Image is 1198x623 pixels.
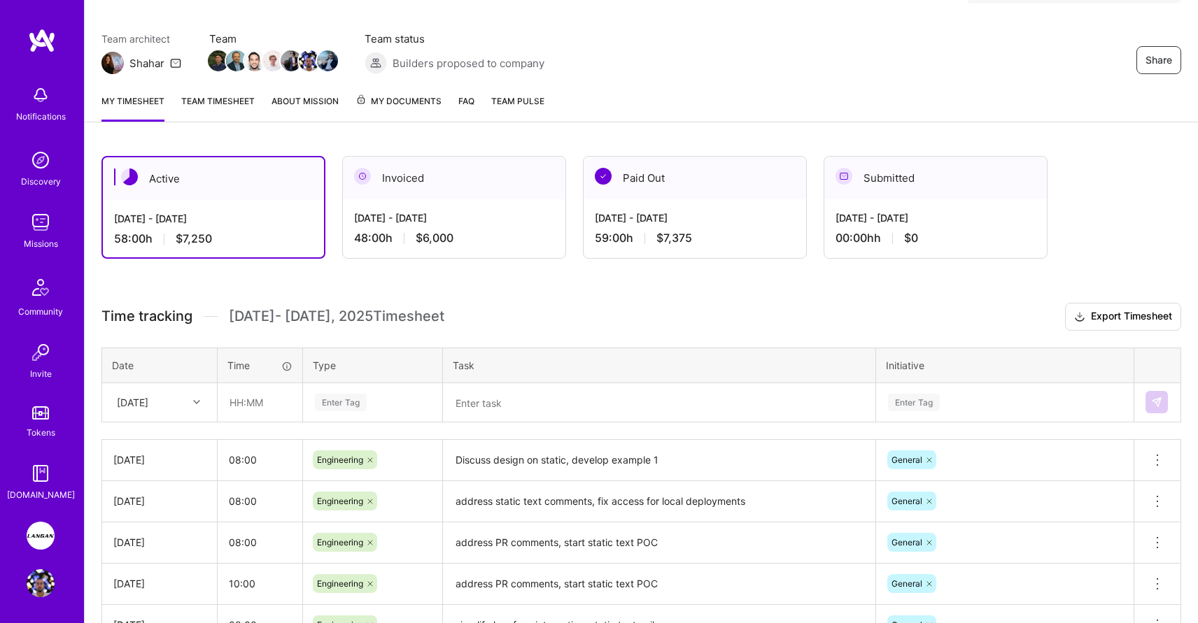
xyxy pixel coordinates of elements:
div: [DOMAIN_NAME] [7,487,75,502]
div: Time [227,358,293,373]
div: Shahar [129,56,164,71]
span: [DATE] - [DATE] , 2025 Timesheet [229,308,444,325]
a: Team timesheet [181,94,255,122]
img: Submit [1151,396,1162,408]
img: logo [28,28,56,53]
a: FAQ [458,94,474,122]
div: [DATE] [117,395,148,410]
a: Team Member Avatar [209,49,227,73]
button: Export Timesheet [1065,303,1181,331]
img: Builders proposed to company [365,52,387,74]
th: Task [443,348,876,382]
textarea: Discuss design on static, develop example 1 [444,441,874,480]
img: guide book [27,459,55,487]
span: Team [209,31,337,46]
img: Submitted [836,168,852,185]
input: HH:MM [218,482,302,520]
img: Invite [27,338,55,366]
textarea: address PR comments, start static text POC [444,565,874,603]
span: Team architect [101,31,181,46]
a: Langan: AI-Copilot for Environmental Site Assessment [23,522,58,550]
th: Type [303,348,443,382]
span: General [892,454,922,465]
div: Paid Out [584,157,806,199]
img: Team Architect [101,52,124,74]
span: Engineering [317,454,363,465]
img: discovery [27,146,55,174]
img: User Avatar [27,569,55,597]
div: 00:00h h [836,231,1036,245]
span: General [892,496,922,506]
a: Team Member Avatar [318,49,337,73]
div: Initiative [886,358,1124,373]
input: HH:MM [218,565,302,602]
i: icon Mail [170,57,181,69]
a: My timesheet [101,94,164,122]
div: 58:00 h [114,231,313,246]
div: Community [18,304,63,319]
a: Team Member Avatar [227,49,246,73]
a: Team Pulse [491,94,544,122]
div: Tokens [27,425,55,440]
a: Team Member Avatar [246,49,264,73]
img: tokens [32,406,49,420]
img: Invoiced [354,168,371,185]
div: Submitted [824,157,1047,199]
div: Notifications [16,109,66,124]
span: $6,000 [416,231,453,245]
img: Team Member Avatar [317,50,338,71]
div: Missions [24,236,58,251]
div: [DATE] [113,576,206,591]
a: My Documents [355,94,442,122]
div: [DATE] - [DATE] [595,210,795,225]
div: Invite [30,366,52,381]
div: [DATE] [113,494,206,508]
span: Engineering [317,496,363,506]
a: User Avatar [23,569,58,597]
div: Invoiced [343,157,565,199]
div: Discovery [21,174,61,189]
button: Share [1136,46,1181,74]
a: Team Member Avatar [282,49,300,73]
img: Team Member Avatar [208,50,229,71]
span: General [892,537,922,547]
input: HH:MM [218,441,302,478]
span: Engineering [317,578,363,589]
img: Team Member Avatar [299,50,320,71]
input: HH:MM [218,524,302,561]
img: Team Member Avatar [226,50,247,71]
span: Engineering [317,537,363,547]
span: Share [1146,53,1172,67]
i: icon Chevron [193,399,200,406]
div: [DATE] - [DATE] [354,210,554,225]
div: [DATE] - [DATE] [836,210,1036,225]
div: Enter Tag [888,392,940,413]
i: icon Download [1074,310,1085,324]
a: Team Member Avatar [264,49,282,73]
span: My Documents [355,94,442,109]
img: teamwork [27,208,55,236]
img: Team Member Avatar [262,50,283,71]
div: [DATE] [113,452,206,467]
textarea: address PR comments, start static text POC [444,524,874,562]
textarea: address static text comments, fix access for local deployments [444,482,874,521]
img: bell [27,81,55,109]
div: Enter Tag [315,392,367,413]
div: Active [103,157,324,200]
span: Team status [365,31,544,46]
span: Time tracking [101,308,192,325]
a: Team Member Avatar [300,49,318,73]
span: $0 [904,231,918,245]
input: HH:MM [218,384,302,421]
div: 48:00 h [354,231,554,245]
div: [DATE] - [DATE] [114,211,313,226]
span: $7,375 [656,231,692,245]
img: Community [24,271,57,304]
img: Paid Out [595,168,612,185]
img: Active [121,169,138,185]
img: Langan: AI-Copilot for Environmental Site Assessment [27,522,55,550]
span: General [892,578,922,589]
a: About Mission [272,94,339,122]
span: Builders proposed to company [393,56,544,71]
div: [DATE] [113,535,206,550]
